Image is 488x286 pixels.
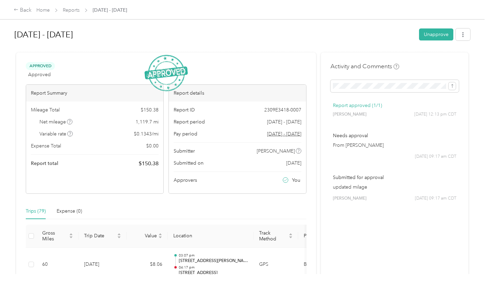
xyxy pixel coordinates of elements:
img: ApprovedStamp [144,55,188,92]
span: Submitter [174,147,195,155]
span: caret-down [289,235,293,239]
span: Report total [31,160,58,167]
span: Value [132,233,157,239]
span: Approved [28,71,51,78]
span: You [292,177,300,184]
span: Pay period [174,130,197,138]
span: caret-down [117,235,121,239]
th: Purpose [298,225,350,248]
span: Gross Miles [42,230,68,242]
span: Approvers [174,177,197,184]
span: Net mileage [39,118,73,126]
span: caret-down [158,235,162,239]
h4: Activity and Comments [330,62,399,71]
th: Location [168,225,254,248]
span: caret-up [69,232,73,236]
span: [DATE] [286,159,301,167]
p: 04:17 pm [179,265,248,270]
p: From [PERSON_NAME] [333,142,456,149]
a: Reports [63,7,80,13]
span: Submitted on [174,159,204,167]
td: GPS [254,248,298,282]
div: Report details [169,85,306,102]
span: Approved [26,62,55,70]
span: Trip Date [84,233,116,239]
button: Unapprove [419,28,453,40]
span: Go to pay period [267,130,301,138]
div: Expense (0) [57,207,82,215]
span: [PERSON_NAME] [257,147,295,155]
span: Report period [174,118,205,126]
span: [DATE] 09:17 am CDT [415,195,456,202]
span: [DATE] 09:17 am CDT [415,154,456,160]
span: [DATE] - [DATE] [267,118,301,126]
td: $8.06 [127,248,168,282]
span: [DATE] 12:13 pm CDT [414,111,456,118]
p: [STREET_ADDRESS] [179,270,248,276]
span: [DATE] - [DATE] [93,7,127,14]
th: Track Method [254,225,298,248]
span: Track Method [259,230,287,242]
span: $ 150.38 [139,159,159,168]
span: Expense Total [31,142,61,150]
span: $ 150.38 [141,106,159,114]
p: 03:07 pm [179,253,248,258]
span: 1,119.7 mi [136,118,159,126]
span: $ 0.00 [146,142,159,150]
p: Report approved (1/1) [333,102,456,109]
span: caret-up [289,232,293,236]
td: 60 [37,248,79,282]
span: caret-up [158,232,162,236]
span: caret-up [117,232,121,236]
th: Gross Miles [37,225,79,248]
div: Report Summary [26,85,163,102]
span: [PERSON_NAME] [333,195,367,202]
th: Trip Date [79,225,127,248]
span: 2309E3418-0007 [264,106,301,114]
h1: Aug 1 - 31, 2025 [14,26,414,43]
span: Variable rate [39,130,73,138]
td: [DATE] [79,248,127,282]
p: updated milage [333,183,456,191]
p: [STREET_ADDRESS][PERSON_NAME] [179,258,248,264]
span: Purpose [304,233,339,239]
span: caret-down [69,235,73,239]
p: Needs approval [333,132,456,139]
span: $ 0.1343 / mi [134,130,159,138]
span: Report ID [174,106,195,114]
th: Value [127,225,168,248]
span: [PERSON_NAME] [333,111,367,118]
div: Trips (79) [26,207,46,215]
span: Mileage Total [31,106,60,114]
a: Home [36,7,50,13]
div: Back [14,6,32,14]
td: Buffalo - 173 [298,248,350,282]
iframe: Everlance-gr Chat Button Frame [450,248,488,286]
p: Submitted for approval [333,174,456,181]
